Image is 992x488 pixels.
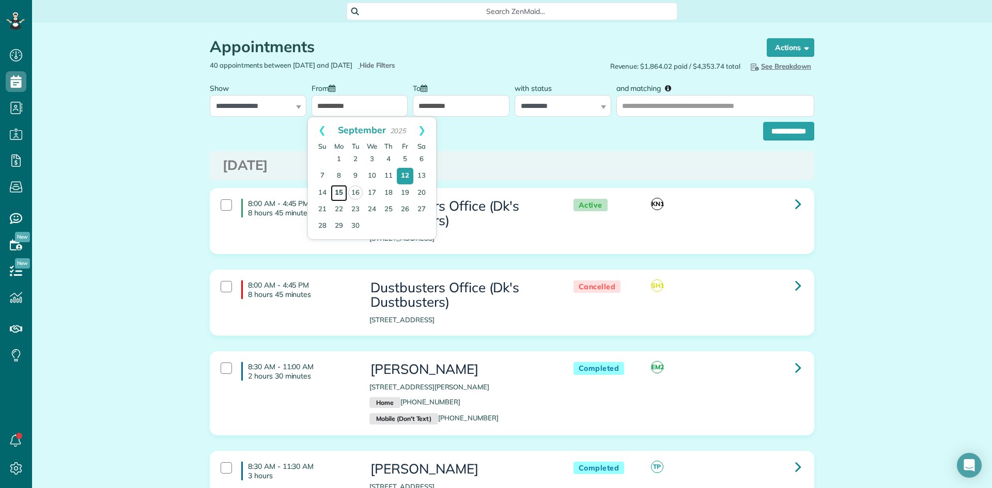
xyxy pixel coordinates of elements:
span: Active [574,199,608,212]
span: Tuesday [352,142,360,150]
label: and matching [616,78,679,97]
a: 19 [397,185,413,201]
span: EM2 [651,361,663,373]
a: Prev [308,117,336,143]
button: See Breakdown [746,60,814,72]
a: Hide Filters [358,61,395,69]
h3: Dustbusters Office (Dk's Dustbusters) [369,199,552,228]
h3: [PERSON_NAME] [369,462,552,477]
small: Home [369,397,400,408]
a: 10 [364,168,380,184]
span: Monday [334,142,344,150]
a: 28 [314,218,331,234]
a: 20 [413,185,430,201]
h4: 8:00 AM - 4:45 PM [241,199,354,217]
a: 9 [347,168,364,184]
span: KN1 [651,198,663,210]
a: Next [408,117,436,143]
span: 2025 [390,127,407,135]
p: 8 hours 45 minutes [248,290,354,299]
h3: [PERSON_NAME] [369,362,552,377]
a: 13 [413,168,430,184]
label: From [312,78,340,97]
a: 5 [397,151,413,168]
span: Cancelled [574,280,621,293]
p: 3 hours [248,471,354,480]
a: 26 [397,201,413,218]
h3: Dustbusters Office (Dk's Dustbusters) [369,280,552,310]
p: [STREET_ADDRESS][PERSON_NAME] [369,382,552,392]
span: Completed [574,362,625,375]
small: Mobile (Don't Text) [369,413,438,424]
span: SH1 [651,279,663,292]
span: New [15,258,30,269]
a: 4 [380,151,397,168]
a: 2 [347,151,364,168]
span: TP [651,461,663,473]
a: 18 [380,185,397,201]
a: 17 [364,185,380,201]
a: 29 [331,218,347,234]
button: Actions [767,38,814,57]
span: Saturday [417,142,426,150]
span: Hide Filters [360,60,395,70]
a: 6 [413,151,430,168]
a: 27 [413,201,430,218]
a: Home[PHONE_NUMBER] [369,398,460,406]
a: 15 [331,185,347,201]
a: 16 [348,185,363,200]
p: 8 hours 45 minutes [248,208,354,217]
a: 24 [364,201,380,218]
a: 25 [380,201,397,218]
a: 30 [347,218,364,234]
span: Wednesday [367,142,377,150]
span: See Breakdown [749,62,811,70]
span: Thursday [384,142,393,150]
a: 11 [380,168,397,184]
a: 22 [331,201,347,218]
label: To [413,78,432,97]
a: 1 [331,151,347,168]
h4: 8:00 AM - 4:45 PM [241,280,354,299]
span: Completed [574,462,625,475]
a: 3 [364,151,380,168]
a: 7 [314,168,331,184]
a: 23 [347,201,364,218]
p: [STREET_ADDRESS] [369,315,552,325]
a: 12 [397,168,413,184]
div: 40 appointments between [DATE] and [DATE] [202,60,512,70]
a: 14 [314,185,331,201]
h4: 8:30 AM - 11:30 AM [241,462,354,480]
div: Open Intercom Messenger [957,453,982,478]
span: September [338,124,386,135]
a: 8 [331,168,347,184]
span: Revenue: $1,864.02 paid / $4,353.74 total [610,61,740,71]
a: 21 [314,201,331,218]
h4: 8:30 AM - 11:00 AM [241,362,354,381]
h3: [DATE] [223,158,801,173]
p: 2 hours 30 minutes [248,371,354,381]
span: Sunday [318,142,327,150]
a: Mobile (Don't Text)[PHONE_NUMBER] [369,414,498,422]
span: Friday [402,142,408,150]
h1: Appointments [210,38,747,55]
span: New [15,232,30,242]
p: [STREET_ADDRESS] [369,233,552,243]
